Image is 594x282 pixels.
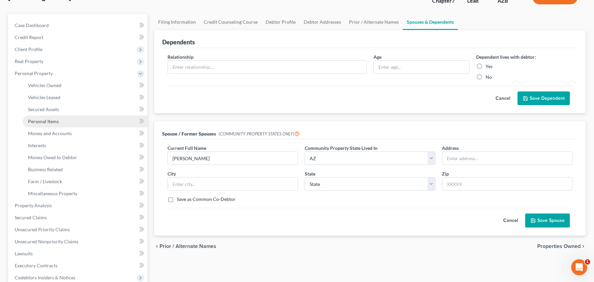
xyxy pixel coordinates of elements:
[28,118,59,124] span: Personal Items
[23,164,147,176] a: Business Related
[162,131,216,136] span: Spouse / Former Spouses
[477,53,536,60] label: Dependent lives with debtor:
[300,14,345,30] a: Debtor Addresses
[262,14,300,30] a: Debtor Profile
[373,53,381,60] label: Age
[518,91,570,105] button: Save Dependent
[15,58,43,64] span: Real Property
[403,14,458,30] a: Spouses & Dependents
[305,145,377,151] span: Community Property State Lived In
[154,244,160,249] i: chevron_left
[168,61,366,73] input: Enter relationship...
[28,143,46,148] span: Interests
[28,155,77,160] span: Money Owed to Debtor
[537,244,581,249] span: Properties Owned
[168,152,298,165] input: Enter name...
[168,178,298,190] input: Enter city...
[23,188,147,200] a: Miscellaneous Property
[23,127,147,139] a: Money and Accounts
[9,224,147,236] a: Unsecured Priority Claims
[15,227,70,232] span: Unsecured Priority Claims
[15,22,49,28] span: Case Dashboard
[15,46,42,52] span: Client Profile
[9,236,147,248] a: Unsecured Nonpriority Claims
[488,92,518,105] button: Cancel
[442,145,459,152] label: Address
[345,14,403,30] a: Prior / Alternate Names
[28,179,62,184] span: Farm / Livestock
[15,34,43,40] span: Credit Report
[28,82,61,88] span: Vehicles Owned
[15,239,78,244] span: Unsecured Nonpriority Claims
[442,152,572,165] input: Enter address...
[15,203,52,208] span: Property Analysis
[28,191,77,196] span: Miscellaneous Property
[9,248,147,260] a: Lawsuits
[9,31,147,43] a: Credit Report
[525,214,570,228] button: Save Spouse
[571,259,587,275] iframe: Intercom live chat
[160,244,216,249] span: Prior / Alternate Names
[219,131,300,136] span: (COMMUNITY PROPERTY STATES ONLY)
[168,54,194,60] span: Relationship
[162,38,195,46] div: Dependents
[23,91,147,103] a: Vehicles Leased
[28,94,60,100] span: Vehicles Leased
[374,61,470,73] input: Enter age...
[28,130,72,136] span: Money and Accounts
[28,106,59,112] span: Secured Assets
[23,152,147,164] a: Money Owed to Debtor
[15,275,75,280] span: Codebtors Insiders & Notices
[9,200,147,212] a: Property Analysis
[585,259,590,265] span: 1
[15,70,53,76] span: Personal Property
[168,170,176,177] label: City
[442,170,449,177] label: Zip
[9,260,147,272] a: Executory Contracts
[486,74,492,80] label: No
[15,215,47,220] span: Secured Claims
[177,196,236,203] label: Save as Common Co-Debtor
[23,103,147,115] a: Secured Assets
[9,212,147,224] a: Secured Claims
[28,167,63,172] span: Business Related
[200,14,262,30] a: Credit Counseling Course
[15,251,33,256] span: Lawsuits
[9,19,147,31] a: Case Dashboard
[15,263,57,268] span: Executory Contracts
[486,63,493,70] label: Yes
[23,139,147,152] a: Interests
[442,177,573,191] input: XXXXX
[537,244,586,249] button: Properties Owned chevron_right
[154,14,200,30] a: Filing Information
[168,145,206,151] span: Current Full Name
[23,176,147,188] a: Farm / Livestock
[496,214,525,227] button: Cancel
[23,79,147,91] a: Vehicles Owned
[581,244,586,249] i: chevron_right
[154,244,216,249] button: chevron_left Prior / Alternate Names
[23,115,147,127] a: Personal Items
[305,170,315,177] label: State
